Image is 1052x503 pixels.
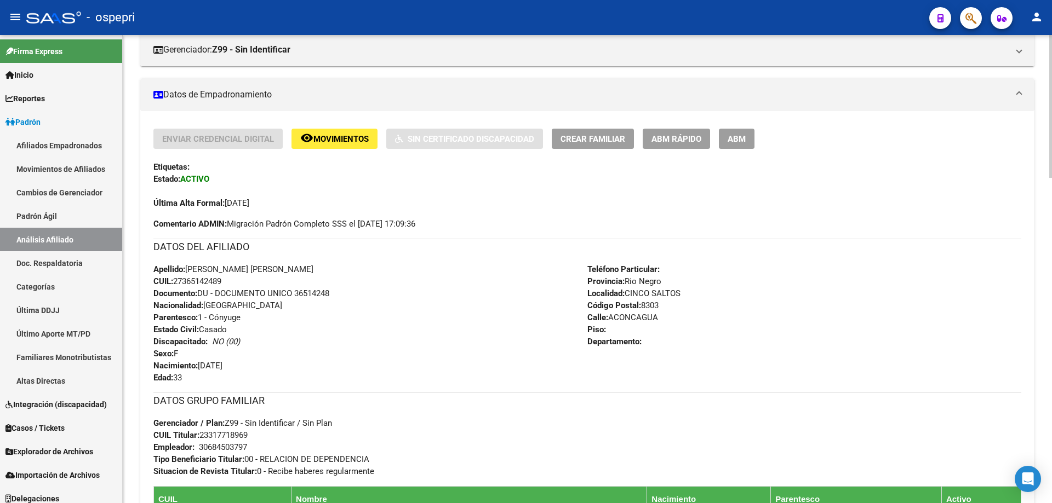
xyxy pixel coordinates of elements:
strong: Código Postal: [587,300,641,310]
span: - ospepri [87,5,135,30]
span: Importación de Archivos [5,469,100,481]
mat-icon: menu [9,10,22,24]
span: Firma Express [5,45,62,57]
span: CINCO SALTOS [587,288,681,298]
strong: Z99 - Sin Identificar [212,44,290,56]
span: ACONCAGUA [587,313,658,322]
strong: Teléfono Particular: [587,264,660,274]
span: Migración Padrón Completo SSS el [DATE] 17:09:36 [153,218,415,230]
strong: CUIL: [153,276,173,286]
span: Rio Negro [587,276,661,286]
button: ABM Rápido [643,129,710,149]
span: 23317718969 [153,430,248,440]
strong: Tipo Beneficiario Titular: [153,454,244,464]
mat-panel-title: Gerenciador: [153,44,1008,56]
mat-panel-title: Datos de Empadronamiento [153,89,1008,101]
strong: Etiquetas: [153,162,190,172]
span: Integración (discapacidad) [5,398,107,411]
span: Explorador de Archivos [5,446,93,458]
mat-expansion-panel-header: Gerenciador:Z99 - Sin Identificar [140,33,1034,66]
strong: Piso: [587,325,606,334]
span: ABM [728,134,746,144]
strong: Empleador: [153,442,195,452]
span: 00 - RELACION DE DEPENDENCIA [153,454,369,464]
strong: Última Alta Formal: [153,198,225,208]
span: 27365142489 [153,276,221,286]
strong: Localidad: [587,288,625,298]
span: [DATE] [153,198,249,208]
strong: CUIL Titular: [153,430,199,440]
strong: Calle: [587,313,608,322]
h3: DATOS DEL AFILIADO [153,239,1021,255]
strong: ACTIVO [180,174,209,184]
strong: Apellido: [153,264,185,274]
strong: Parentesco: [153,313,198,322]
span: Casado [153,325,227,334]
mat-icon: remove_red_eye [300,131,313,144]
strong: Discapacitado: [153,337,208,346]
span: Sin Certificado Discapacidad [408,134,534,144]
span: 8303 [587,300,659,310]
span: [GEOGRAPHIC_DATA] [153,300,282,310]
span: Inicio [5,69,33,81]
button: Movimientos [291,129,378,149]
i: NO (00) [212,337,240,346]
div: Open Intercom Messenger [1015,466,1041,492]
strong: Situacion de Revista Titular: [153,466,257,476]
span: Z99 - Sin Identificar / Sin Plan [153,418,332,428]
strong: Provincia: [587,276,625,286]
strong: Estado: [153,174,180,184]
span: Enviar Credencial Digital [162,134,274,144]
button: Sin Certificado Discapacidad [386,129,543,149]
span: ABM Rápido [651,134,701,144]
span: [PERSON_NAME] [PERSON_NAME] [153,264,313,274]
span: 33 [153,373,182,383]
mat-icon: person [1030,10,1043,24]
span: DU - DOCUMENTO UNICO 36514248 [153,288,329,298]
div: 30684503797 [199,441,247,453]
strong: Edad: [153,373,173,383]
strong: Comentario ADMIN: [153,219,227,229]
mat-expansion-panel-header: Datos de Empadronamiento [140,78,1034,111]
span: Crear Familiar [561,134,625,144]
span: Movimientos [313,134,369,144]
span: [DATE] [153,361,222,371]
h3: DATOS GRUPO FAMILIAR [153,393,1021,408]
button: ABM [719,129,754,149]
span: 1 - Cónyuge [153,313,241,322]
span: 0 - Recibe haberes regularmente [153,466,374,476]
strong: Nacimiento: [153,361,198,371]
span: Padrón [5,116,41,128]
span: Casos / Tickets [5,422,65,434]
strong: Nacionalidad: [153,300,203,310]
strong: Departamento: [587,337,642,346]
strong: Sexo: [153,349,174,359]
strong: Documento: [153,288,197,298]
span: Reportes [5,92,45,105]
strong: Estado Civil: [153,325,199,334]
strong: Gerenciador / Plan: [153,418,225,428]
button: Crear Familiar [552,129,634,149]
button: Enviar Credencial Digital [153,129,283,149]
span: F [153,349,178,359]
